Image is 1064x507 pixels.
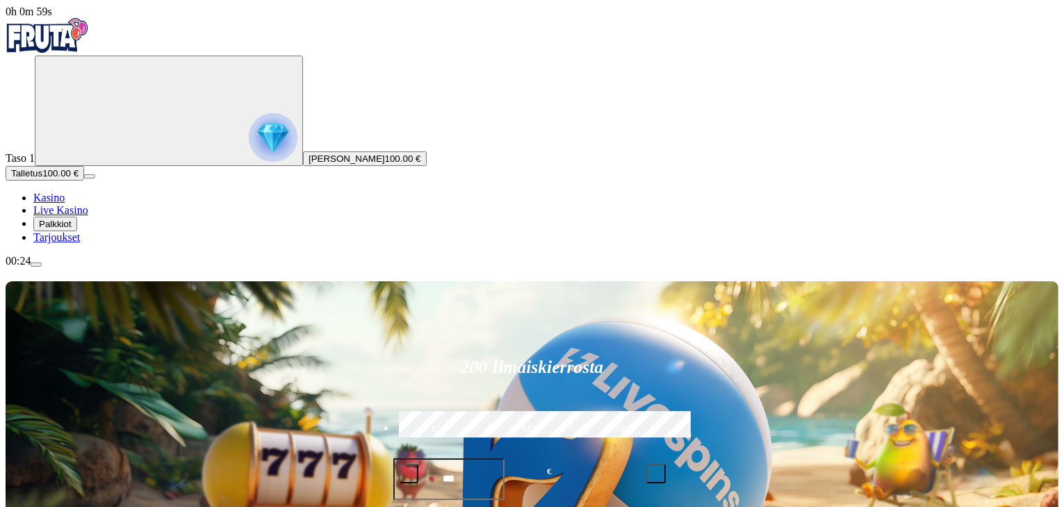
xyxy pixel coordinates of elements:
[33,192,65,203] a: Kasino
[6,152,35,164] span: Taso 1
[547,465,551,479] span: €
[6,18,1058,244] nav: Primary
[395,409,483,449] label: €50
[385,153,421,164] span: 100.00 €
[84,174,95,178] button: menu
[6,255,31,267] span: 00:24
[489,409,576,449] label: €150
[39,219,72,229] span: Palkkiot
[6,166,84,181] button: Talletusplus icon100.00 €
[11,168,42,178] span: Talletus
[6,192,1058,244] nav: Main menu
[33,217,77,231] button: Palkkiot
[399,464,418,483] button: minus icon
[42,168,79,178] span: 100.00 €
[309,153,385,164] span: [PERSON_NAME]
[582,409,669,449] label: €250
[303,151,427,166] button: [PERSON_NAME]100.00 €
[33,204,88,216] a: Live Kasino
[6,43,89,55] a: Fruta
[6,18,89,53] img: Fruta
[6,6,52,17] span: user session time
[35,56,303,166] button: reward progress
[646,464,666,483] button: plus icon
[33,231,80,243] a: Tarjoukset
[249,113,297,162] img: reward progress
[31,263,42,267] button: menu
